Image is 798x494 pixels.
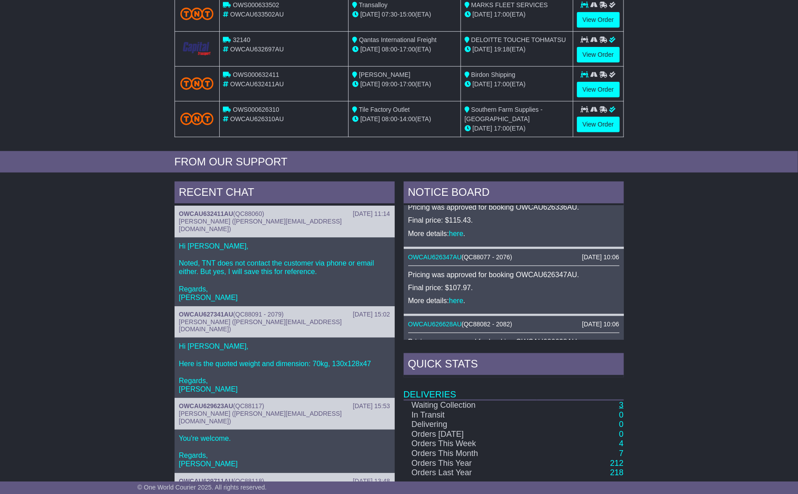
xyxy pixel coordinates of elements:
img: CapitalTransport.png [180,40,214,57]
span: OWS000633502 [233,1,279,8]
div: (ETA) [465,80,569,89]
td: Orders This Month [404,449,537,459]
span: Transalloy [359,1,388,8]
span: DELOITTE TOUCHE TOHMATSU [471,36,566,43]
a: OWCAU632411AU [179,210,233,217]
img: TNT_Domestic.png [180,8,214,20]
span: 17:00 [400,80,415,88]
span: 17:00 [494,11,510,18]
a: View Order [577,82,620,97]
div: (ETA) [465,45,569,54]
td: Orders This Year [404,459,537,469]
div: [DATE] 15:02 [353,311,390,318]
td: Waiting Collection [404,400,537,410]
span: Birdon Shipping [471,71,516,78]
p: You're welcome. Regards, [PERSON_NAME] [179,434,390,469]
div: (ETA) [465,10,569,19]
span: 09:00 [382,80,397,88]
span: 15:00 [400,11,415,18]
p: Pricing was approved for booking OWCAU626347AU. [408,270,619,279]
span: QC88091 - 2079 [235,311,282,318]
span: [DATE] [473,11,492,18]
div: ( ) [179,311,390,318]
span: [DATE] [473,46,492,53]
a: here [449,297,463,304]
a: 4 [619,439,623,448]
span: QC88082 - 2082 [464,321,510,328]
span: [PERSON_NAME] ([PERSON_NAME][EMAIL_ADDRESS][DOMAIN_NAME]) [179,318,342,333]
span: [DATE] [473,125,492,132]
span: 07:30 [382,11,397,18]
span: OWS000632411 [233,71,279,78]
a: OWCAU627341AU [179,311,233,318]
a: View Order [577,12,620,28]
div: ( ) [408,321,619,328]
a: 3 [619,401,623,410]
a: OWCAU626347AU [408,253,462,261]
a: OWCAU629711AU [179,477,233,485]
p: Final price: $107.97. [408,283,619,292]
span: QC88077 - 2076 [464,253,510,261]
span: 14:00 [400,115,415,122]
p: Pricing was approved for booking OWCAU626336AU. [408,203,619,211]
p: Hi [PERSON_NAME], Here is the quoted weight and dimension: 70kg, 130x128x47 Regards, [PERSON_NAME] [179,342,390,393]
a: 0 [619,430,623,439]
div: FROM OUR SUPPORT [175,156,624,169]
span: 19:18 [494,46,510,53]
span: [DATE] [360,115,380,122]
a: 0 [619,420,623,429]
span: 17:00 [400,46,415,53]
a: View Order [577,117,620,132]
span: QC88060 [235,210,262,217]
div: - (ETA) [352,45,457,54]
span: [DATE] [473,80,492,88]
p: More details: . [408,229,619,238]
img: TNT_Domestic.png [180,113,214,125]
div: - (ETA) [352,80,457,89]
span: © One World Courier 2025. All rights reserved. [137,484,267,491]
td: In Transit [404,410,537,420]
img: TNT_Domestic.png [180,77,214,89]
a: OWCAU629623AU [179,402,233,410]
td: Orders Last Year [404,468,537,478]
span: 17:00 [494,80,510,88]
span: OWCAU626310AU [230,115,284,122]
span: 32140 [233,36,250,43]
span: [PERSON_NAME] [359,71,410,78]
div: (ETA) [465,124,569,133]
span: 08:00 [382,46,397,53]
span: [PERSON_NAME] ([PERSON_NAME][EMAIL_ADDRESS][DOMAIN_NAME]) [179,218,342,232]
p: Final price: $115.43. [408,216,619,224]
span: Qantas International Freight [359,36,437,43]
span: MARKS FLEET SERVICES [471,1,548,8]
span: QC88117 [235,402,262,410]
span: 08:00 [382,115,397,122]
span: Southern Farm Supplies - [GEOGRAPHIC_DATA] [465,106,542,122]
div: ( ) [179,402,390,410]
div: [DATE] 13:48 [353,477,390,485]
p: Pricing was approved for booking OWCAU626628AU. [408,338,619,346]
div: ( ) [179,210,390,218]
p: Hi [PERSON_NAME], Noted, TNT does not contact the customer via phone or email either. But yes, I ... [179,242,390,302]
a: 218 [610,468,623,477]
span: OWCAU632411AU [230,80,284,88]
span: [PERSON_NAME] ([PERSON_NAME][EMAIL_ADDRESS][DOMAIN_NAME]) [179,410,342,425]
div: RECENT CHAT [175,182,395,206]
div: [DATE] 11:14 [353,210,390,218]
td: Delivering [404,420,537,430]
td: Deliveries [404,377,624,400]
a: 7 [619,449,623,458]
span: OWCAU633502AU [230,11,284,18]
td: Orders This Week [404,439,537,449]
div: NOTICE BOARD [404,182,624,206]
span: [DATE] [360,80,380,88]
div: - (ETA) [352,10,457,19]
div: Quick Stats [404,353,624,377]
span: Tile Factory Outlet [359,106,410,113]
td: Orders [DATE] [404,430,537,439]
a: here [449,230,463,237]
span: 17:00 [494,125,510,132]
a: 0 [619,410,623,419]
div: ( ) [408,253,619,261]
span: QC88118 [235,477,262,485]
